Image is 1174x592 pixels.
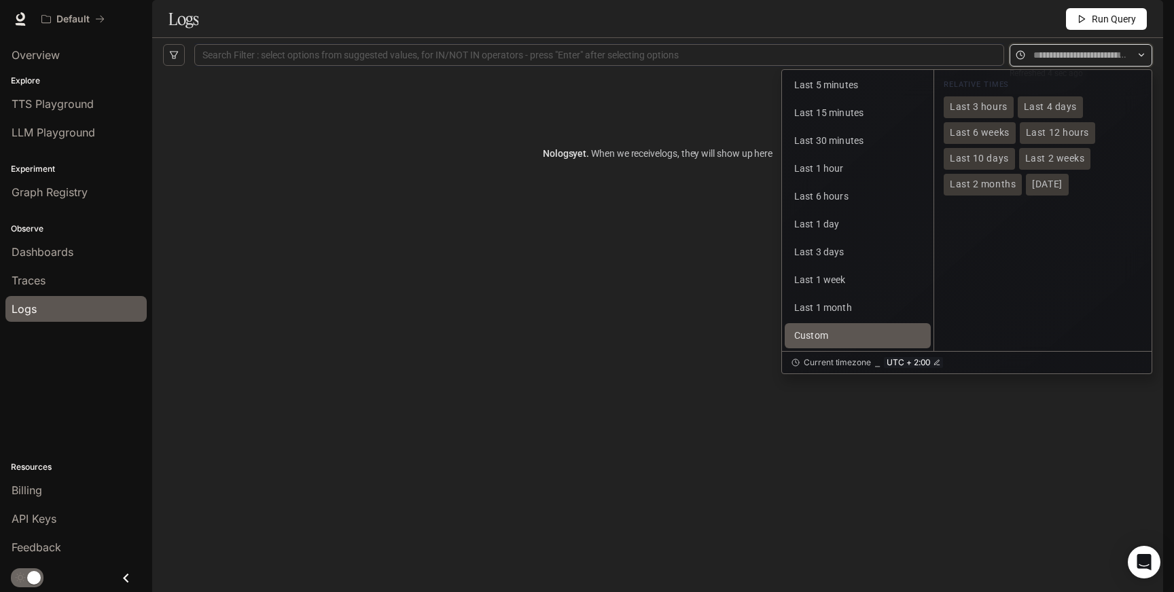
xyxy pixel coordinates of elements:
span: Last 2 weeks [1025,153,1085,164]
span: Last 30 minutes [794,135,864,146]
div: RELATIVE TIMES [944,79,1142,96]
span: Last 1 day [794,219,839,229]
span: Last 6 hours [794,191,849,202]
button: Last 2 weeks [1019,148,1091,170]
span: [DATE] [1032,179,1062,190]
span: Last 3 days [794,246,844,257]
span: filter [169,50,179,60]
span: Last 1 hour [794,163,844,174]
button: Run Query [1066,8,1147,30]
button: Last 30 minutes [785,128,931,153]
button: Last 1 hour [785,156,931,181]
span: Last 1 month [794,302,852,313]
button: Last 2 months [944,174,1022,196]
button: All workspaces [35,5,111,33]
button: Last 15 minutes [785,100,931,126]
span: Last 4 days [1024,101,1077,113]
span: Last 3 hours [950,101,1008,113]
p: Default [56,14,90,25]
button: Last 10 days [944,148,1015,170]
span: Last 15 minutes [794,107,864,118]
span: Last 12 hours [1026,127,1089,138]
button: Last 1 week [785,267,931,293]
span: UTC + 2:00 [887,357,931,368]
article: No logs yet. [543,146,772,161]
div: ⎯ [875,357,880,368]
span: Current timezone [804,357,871,368]
span: Last 2 months [950,179,1016,190]
span: Run Query [1092,12,1136,26]
button: UTC + 2:00 [884,357,943,368]
span: Custom [794,330,828,341]
button: Last 5 minutes [785,73,931,98]
button: Last 1 day [785,212,931,237]
div: Open Intercom Messenger [1128,546,1160,578]
button: Last 12 hours [1020,122,1095,144]
span: When we receive logs , they will show up here [589,148,772,159]
span: Last 1 week [794,274,846,285]
article: Refreshed 4 sec ago [1010,67,1083,80]
button: Custom [785,323,931,348]
h1: Logs [168,5,198,33]
button: Last 6 hours [785,184,931,209]
button: Last 4 days [1018,96,1083,118]
button: Last 6 weeks [944,122,1016,144]
span: Last 10 days [950,153,1009,164]
button: Last 3 days [785,240,931,265]
span: Last 6 weeks [950,127,1010,138]
span: Last 5 minutes [794,79,858,90]
button: Last 3 hours [944,96,1014,118]
button: Last 1 month [785,295,931,320]
button: filter [163,44,185,66]
button: [DATE] [1026,174,1068,196]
